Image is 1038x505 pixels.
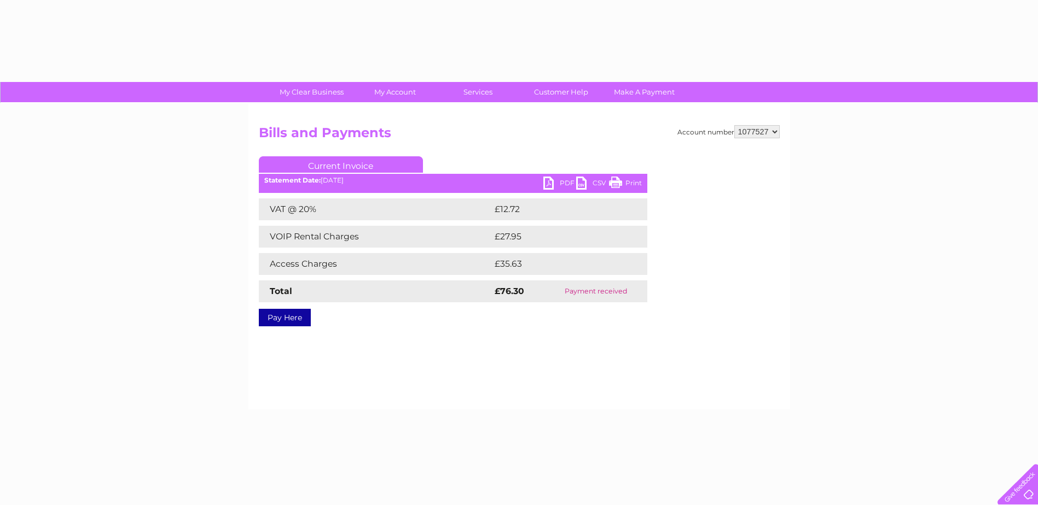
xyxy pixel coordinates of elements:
[492,198,624,220] td: £12.72
[266,82,357,102] a: My Clear Business
[495,286,524,296] strong: £76.30
[516,82,606,102] a: Customer Help
[677,125,780,138] div: Account number
[259,226,492,248] td: VOIP Rental Charges
[259,253,492,275] td: Access Charges
[492,253,625,275] td: £35.63
[599,82,689,102] a: Make A Payment
[544,280,647,302] td: Payment received
[609,177,642,192] a: Print
[259,309,311,326] a: Pay Here
[259,177,647,184] div: [DATE]
[259,125,780,146] h2: Bills and Payments
[433,82,523,102] a: Services
[543,177,576,192] a: PDF
[270,286,292,296] strong: Total
[576,177,609,192] a: CSV
[264,176,321,184] b: Statement Date:
[259,156,423,173] a: Current Invoice
[259,198,492,220] td: VAT @ 20%
[492,226,625,248] td: £27.95
[350,82,440,102] a: My Account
